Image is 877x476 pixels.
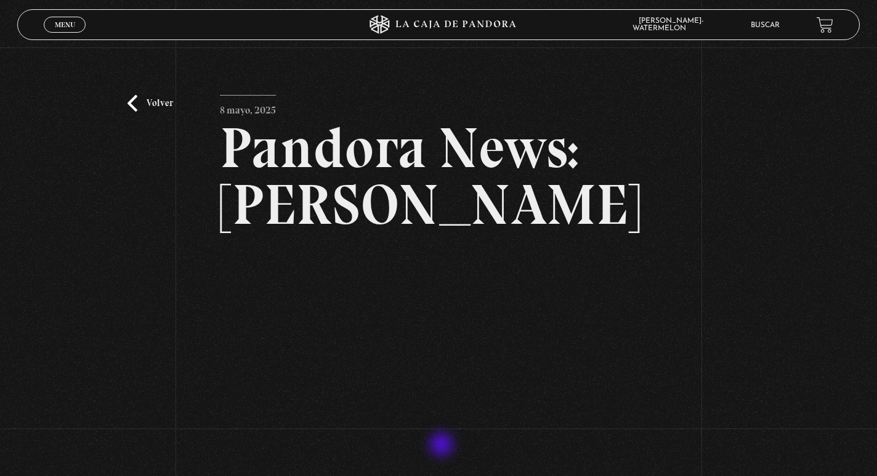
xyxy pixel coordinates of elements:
[127,95,173,112] a: Volver
[632,17,704,32] span: [PERSON_NAME]-Watermelon
[55,21,75,28] span: Menu
[751,22,780,29] a: Buscar
[51,31,79,40] span: Cerrar
[220,95,276,120] p: 8 mayo, 2025
[220,120,658,233] h2: Pandora News: [PERSON_NAME]
[817,17,833,33] a: View your shopping cart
